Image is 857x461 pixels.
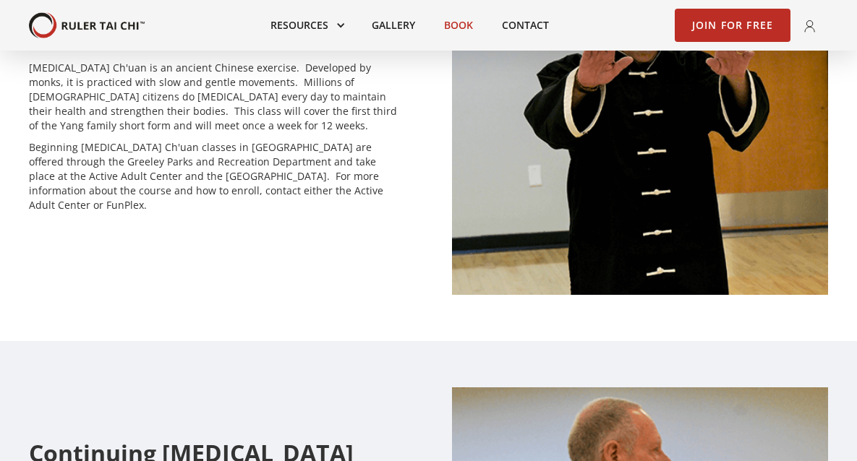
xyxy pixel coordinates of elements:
[29,12,145,39] a: home
[430,9,487,41] a: Book
[675,9,791,42] a: Join for Free
[357,9,430,41] a: Gallery
[29,140,399,212] p: Beginning [MEDICAL_DATA] Ch'uan classes in [GEOGRAPHIC_DATA] are offered through the Greeley Park...
[29,12,145,39] img: Your Brand Name
[487,9,563,41] a: Contact
[256,9,357,41] div: Resources
[29,61,399,133] p: [MEDICAL_DATA] Ch'uan is an ancient Chinese exercise. Developed by monks, it is practiced with sl...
